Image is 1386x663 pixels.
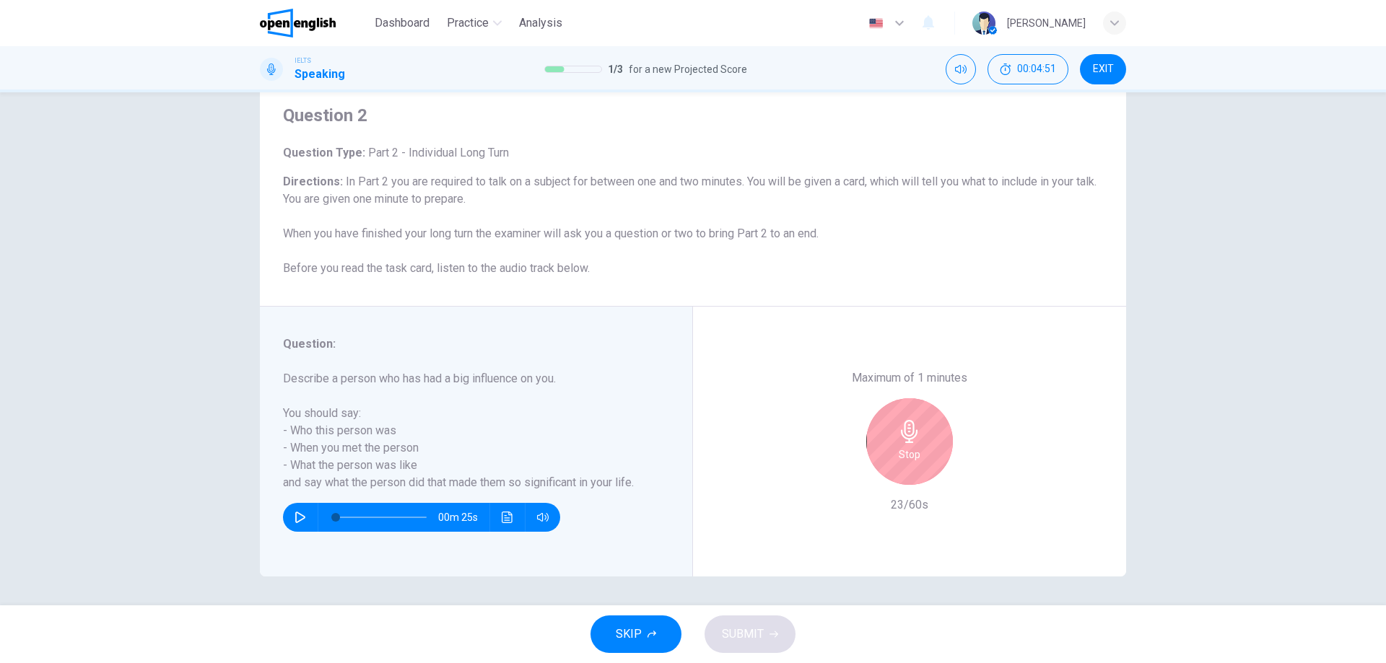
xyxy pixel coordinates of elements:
div: Mute [946,54,976,84]
span: Practice [447,14,489,32]
h6: Maximum of 1 minutes [852,369,967,387]
h6: 23/60s [891,496,928,514]
span: Analysis [519,14,562,32]
span: 1 / 3 [608,61,623,78]
button: Dashboard [369,10,435,36]
h1: Speaking [295,66,345,83]
span: Dashboard [375,14,430,32]
h6: Describe a person who has had a big influence on you. You should say: - Who this person was - Whe... [283,370,652,491]
span: IELTS [295,56,311,66]
span: In Part 2 you are required to talk on a subject for between one and two minutes. You will be give... [283,175,1097,275]
button: Practice [441,10,507,36]
span: Part 2 - Individual Long Turn [365,146,509,159]
span: SKIP [616,624,642,644]
h6: Question Type : [283,144,1103,162]
button: SKIP [590,615,681,653]
button: Stop [866,398,953,485]
div: [PERSON_NAME] [1007,14,1086,32]
button: Click to see the audio transcription [496,503,519,532]
button: 00:04:51 [988,54,1068,84]
img: Profile picture [972,12,995,35]
a: OpenEnglish logo [260,9,369,38]
span: 00:04:51 [1017,63,1056,75]
h6: Directions : [283,173,1103,277]
div: Hide [988,54,1068,84]
h6: Question : [283,335,652,353]
img: en [867,18,885,29]
img: OpenEnglish logo [260,9,336,38]
span: EXIT [1093,63,1114,75]
h4: Question 2 [283,104,1103,127]
button: Analysis [513,10,568,36]
span: 00m 25s [438,503,489,532]
button: EXIT [1080,54,1126,84]
h6: Stop [899,446,920,463]
span: for a new Projected Score [629,61,747,78]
